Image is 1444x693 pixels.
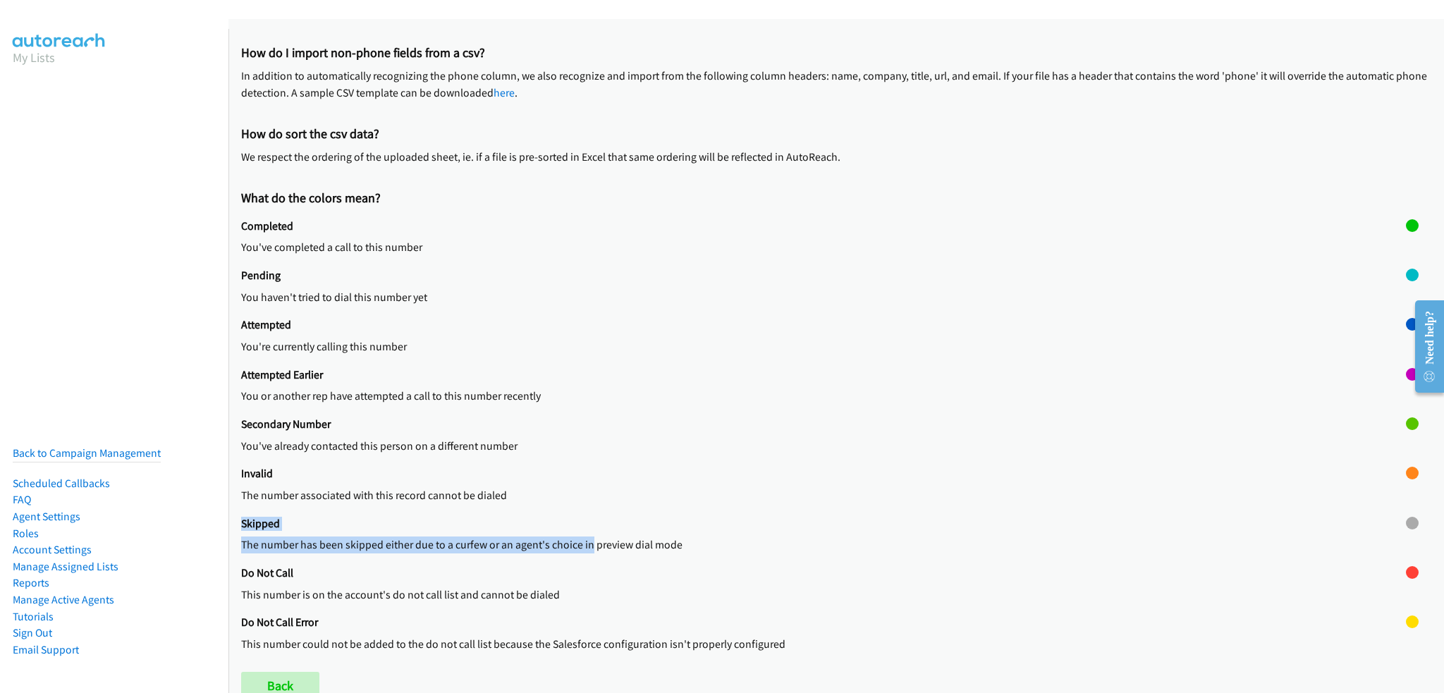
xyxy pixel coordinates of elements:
a: Email Support [13,643,79,656]
p: The number has been skipped either due to a curfew or an agent's choice in preview dial mode [241,536,1406,553]
p: You haven't tried to dial this number yet [241,289,1406,306]
p: We respect the ordering of the uploaded sheet, ie. if a file is pre-sorted in Excel that same ord... [241,149,1431,166]
h2: Attempted [241,318,1406,332]
a: FAQ [13,493,31,506]
h2: Skipped [241,517,1406,531]
a: Manage Assigned Lists [13,560,118,573]
a: Back to Campaign Management [13,446,161,460]
h2: How do sort the csv data? [241,126,1431,142]
a: here [494,86,515,99]
h2: Do Not Call [241,566,1406,580]
a: Manage Active Agents [13,593,114,606]
h2: Attempted Earlier [241,368,1406,382]
h2: What do the colors mean? [241,190,1431,207]
iframe: Resource Center [1404,290,1444,403]
a: Tutorials [13,610,54,623]
h2: How do I import non-phone fields from a csv? [241,45,1431,61]
a: Account Settings [13,543,92,556]
a: Roles [13,527,39,540]
a: Reports [13,576,49,589]
a: Scheduled Callbacks [13,477,110,490]
p: You or another rep have attempted a call to this number recently [241,388,1406,405]
a: Sign Out [13,626,52,639]
h2: Pending [241,269,1406,283]
p: This number could not be added to the do not call list because the Salesforce configuration isn't... [241,636,1406,653]
p: You're currently calling this number [241,338,1406,355]
h2: Do Not Call Error [241,615,1406,630]
p: You've already contacted this person on a different number [241,438,1406,455]
h2: Completed [241,219,1406,233]
a: Agent Settings [13,510,80,523]
h2: Invalid [241,467,1406,481]
p: This number is on the account's do not call list and cannot be dialed [241,587,1406,603]
p: You've completed a call to this number [241,239,1406,256]
p: The number associated with this record cannot be dialed [241,487,1406,504]
a: My Lists [13,49,55,66]
p: In addition to automatically recognizing the phone column, we also recognize and import from the ... [241,68,1431,101]
h2: Secondary Number [241,417,1406,431]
